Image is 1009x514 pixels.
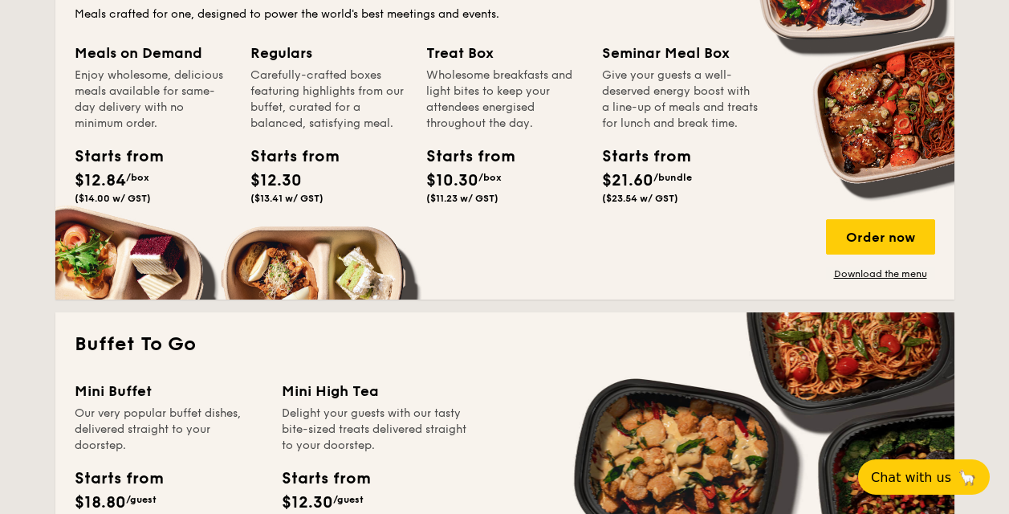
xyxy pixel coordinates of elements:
[602,171,653,190] span: $21.60
[826,267,935,280] a: Download the menu
[426,67,583,132] div: Wholesome breakfasts and light bites to keep your attendees energised throughout the day.
[250,145,323,169] div: Starts from
[426,171,478,190] span: $10.30
[75,493,126,512] span: $18.80
[653,172,692,183] span: /bundle
[958,468,977,487] span: 🦙
[75,42,231,64] div: Meals on Demand
[426,42,583,64] div: Treat Box
[282,406,470,454] div: Delight your guests with our tasty bite-sized treats delivered straight to your doorstep.
[250,67,407,132] div: Carefully-crafted boxes featuring highlights from our buffet, curated for a balanced, satisfying ...
[602,145,674,169] div: Starts from
[333,494,364,505] span: /guest
[75,67,231,132] div: Enjoy wholesome, delicious meals available for same-day delivery with no minimum order.
[75,406,262,454] div: Our very popular buffet dishes, delivered straight to your doorstep.
[126,172,149,183] span: /box
[426,193,498,204] span: ($11.23 w/ GST)
[75,193,151,204] span: ($14.00 w/ GST)
[282,493,333,512] span: $12.30
[602,67,759,132] div: Give your guests a well-deserved energy boost with a line-up of meals and treats for lunch and br...
[75,145,147,169] div: Starts from
[478,172,502,183] span: /box
[250,42,407,64] div: Regulars
[871,470,951,485] span: Chat with us
[426,145,498,169] div: Starts from
[602,193,678,204] span: ($23.54 w/ GST)
[75,171,126,190] span: $12.84
[75,6,935,22] div: Meals crafted for one, designed to power the world's best meetings and events.
[858,459,990,495] button: Chat with us🦙
[602,42,759,64] div: Seminar Meal Box
[126,494,157,505] span: /guest
[282,380,470,402] div: Mini High Tea
[250,171,302,190] span: $12.30
[250,193,323,204] span: ($13.41 w/ GST)
[75,332,935,357] h2: Buffet To Go
[282,467,369,491] div: Starts from
[75,467,162,491] div: Starts from
[826,219,935,255] div: Order now
[75,380,262,402] div: Mini Buffet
